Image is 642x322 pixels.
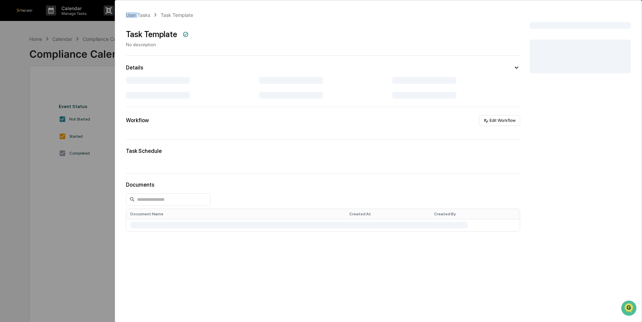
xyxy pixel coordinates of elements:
div: Workflow [126,117,149,124]
p: How can we help? [7,14,123,25]
div: 🔎 [7,99,12,104]
span: Attestations [56,85,84,92]
img: 1746055101610-c473b297-6a78-478c-a979-82029cc54cd1 [7,52,19,64]
iframe: Open customer support [620,300,639,318]
a: 🔎Data Lookup [4,95,45,107]
th: Document Name [126,209,345,219]
span: Pylon [67,114,82,119]
span: Data Lookup [14,98,43,105]
a: 🖐️Preclearance [4,82,46,95]
th: Created At [345,209,430,219]
button: Start new chat [115,54,123,62]
div: 🖐️ [7,86,12,91]
th: Created By [430,209,520,219]
div: Details [126,64,143,71]
button: Edit Workflow [479,115,520,126]
div: No description [126,42,190,47]
div: Documents [126,182,520,188]
div: We're available if you need us! [23,58,85,64]
a: 🗄️Attestations [46,82,86,95]
span: Preclearance [14,85,44,92]
div: Task Template [126,29,177,39]
div: User Tasks [126,12,150,18]
div: Task Schedule [126,148,520,154]
div: Task Template [161,12,193,18]
div: 🗄️ [49,86,54,91]
a: Powered byPylon [48,114,82,119]
div: Start new chat [23,52,111,58]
